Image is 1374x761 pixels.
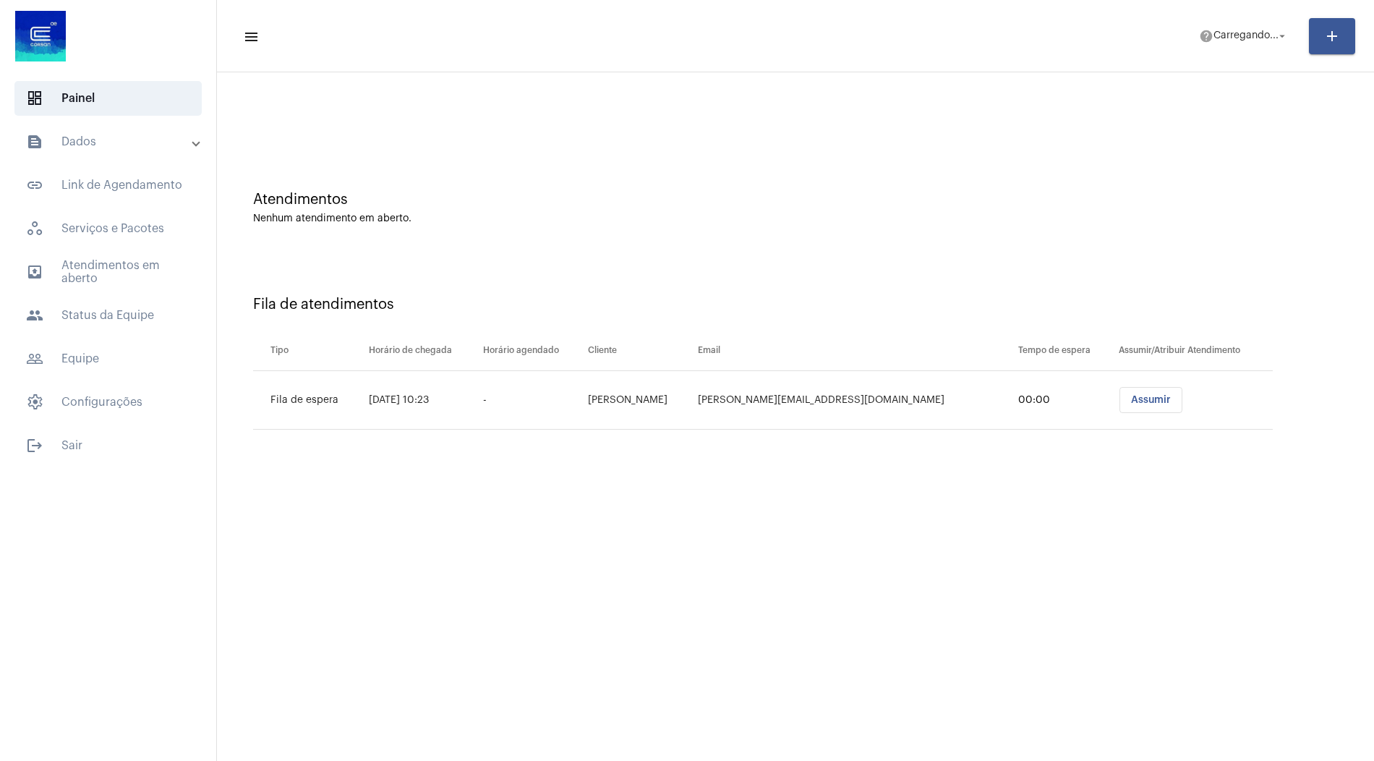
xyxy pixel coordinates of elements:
[26,220,43,237] span: sidenav icon
[26,90,43,107] span: sidenav icon
[26,350,43,367] mat-icon: sidenav icon
[14,81,202,116] span: Painel
[26,394,43,411] span: sidenav icon
[26,437,43,454] mat-icon: sidenav icon
[14,168,202,203] span: Link de Agendamento
[694,331,1015,371] th: Email
[1276,30,1289,43] mat-icon: arrow_drop_down
[26,133,43,150] mat-icon: sidenav icon
[1199,29,1213,43] mat-icon: help
[1323,27,1341,45] mat-icon: add
[14,341,202,376] span: Equipe
[1015,331,1115,371] th: Tempo de espera
[14,428,202,463] span: Sair
[1119,387,1182,413] button: Assumir
[1190,22,1297,51] button: Carregando...
[253,371,365,430] td: Fila de espera
[9,124,216,159] mat-expansion-panel-header: sidenav iconDados
[584,331,694,371] th: Cliente
[253,297,1338,313] div: Fila de atendimentos
[14,385,202,420] span: Configurações
[12,7,69,65] img: d4669ae0-8c07-2337-4f67-34b0df7f5ae4.jpeg
[26,133,193,150] mat-panel-title: Dados
[253,213,1338,224] div: Nenhum atendimento em aberto.
[243,28,257,46] mat-icon: sidenav icon
[14,298,202,333] span: Status da Equipe
[479,371,584,430] td: -
[1213,31,1279,41] span: Carregando...
[584,371,694,430] td: [PERSON_NAME]
[14,211,202,246] span: Serviços e Pacotes
[1119,387,1273,413] mat-chip-list: selection
[26,177,43,194] mat-icon: sidenav icon
[1131,395,1171,405] span: Assumir
[479,331,584,371] th: Horário agendado
[253,331,365,371] th: Tipo
[1115,331,1273,371] th: Assumir/Atribuir Atendimento
[365,371,479,430] td: [DATE] 10:23
[253,192,1338,208] div: Atendimentos
[14,255,202,289] span: Atendimentos em aberto
[694,371,1015,430] td: [PERSON_NAME][EMAIL_ADDRESS][DOMAIN_NAME]
[26,263,43,281] mat-icon: sidenav icon
[26,307,43,324] mat-icon: sidenav icon
[1015,371,1115,430] td: 00:00
[365,331,479,371] th: Horário de chegada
